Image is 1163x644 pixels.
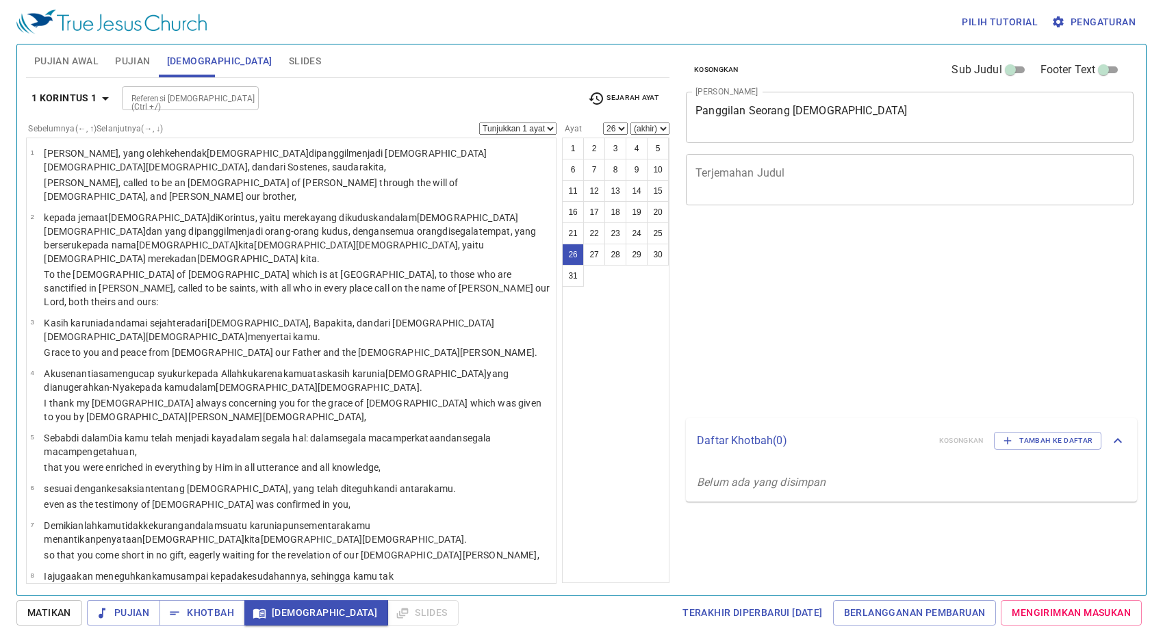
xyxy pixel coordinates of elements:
[44,240,484,264] wg2962: kita
[647,201,669,223] button: 20
[248,331,320,342] wg5547: menyertai kamu.
[1012,604,1131,621] span: Mengirimkan Masukan
[44,226,536,264] wg40: , dengan
[389,483,456,494] wg950: di antara
[269,162,387,172] wg2532: dari Sostenes
[44,162,386,172] wg652: [DEMOGRAPHIC_DATA]
[44,571,446,595] wg5209: sampai kepada
[30,213,34,220] span: 2
[44,461,552,474] p: that you were enriched in everything by Him in all utterance and all knowledge,
[44,318,494,342] wg1515: dari
[255,604,377,621] span: [DEMOGRAPHIC_DATA]
[44,318,494,342] wg2532: damai sejahtera
[562,201,584,223] button: 16
[1040,62,1096,78] span: Footer Text
[44,268,552,309] p: To the [DEMOGRAPHIC_DATA] of [DEMOGRAPHIC_DATA] which is at [GEOGRAPHIC_DATA], to those who are s...
[580,88,667,109] button: Sejarah Ayat
[994,432,1101,450] button: Tambah ke Daftar
[604,222,626,244] button: 23
[44,226,536,264] wg2822: menjadi orang-orang kudus
[261,534,468,545] wg2257: [DEMOGRAPHIC_DATA]
[44,368,509,393] wg3842: mengucap syukur
[44,226,536,264] wg3956: di
[289,53,321,70] span: Slides
[130,382,422,393] wg1325: kepada kamu
[429,483,456,494] wg1722: kamu
[44,519,552,546] p: Demikianlah
[951,62,1001,78] span: Sub Judul
[189,382,422,393] wg5213: dalam
[962,14,1038,31] span: Pilih tutorial
[647,138,669,159] button: 5
[626,180,648,202] button: 14
[1001,600,1142,626] a: Mengirimkan Masukan
[44,226,536,264] wg2424: dan yang dipanggil
[44,318,494,342] wg5485: dan
[604,138,626,159] button: 3
[30,318,34,326] span: 3
[626,159,648,181] button: 9
[16,10,207,34] img: True Jesus Church
[26,86,119,111] button: 1 Korintus 1
[289,483,457,494] wg5547: , yang telah diteguhkan
[96,534,467,545] wg553: penyataan
[44,571,446,595] wg2193: kesudahannya
[126,90,232,106] input: Type Bible Reference
[583,180,605,202] button: 12
[244,534,467,545] wg2962: kita
[44,240,484,264] wg3686: [DEMOGRAPHIC_DATA]
[697,433,928,449] p: Daftar Khotbah ( 0 )
[562,125,582,133] label: Ayat
[44,367,552,394] p: Aku
[34,53,99,70] span: Pujian Awal
[562,180,584,202] button: 11
[44,240,484,264] wg1941: kepada nama
[27,604,71,621] span: Matikan
[216,382,422,393] wg1722: [DEMOGRAPHIC_DATA]
[30,484,34,491] span: 6
[146,331,320,342] wg2424: [DEMOGRAPHIC_DATA]
[604,201,626,223] button: 18
[604,159,626,181] button: 8
[159,600,245,626] button: Khotbah
[44,433,491,457] wg4148: dalam segala hal
[453,483,456,494] wg5213: .
[44,520,467,545] wg5302: dalam
[44,433,491,457] wg3754: di dalam
[44,226,536,264] wg5117: , yang berseru
[562,265,584,287] button: 31
[44,212,536,264] wg2882: , yaitu mereka
[44,176,552,203] p: [PERSON_NAME], called to be an [DEMOGRAPHIC_DATA] of [PERSON_NAME] through the will of [DEMOGRAPH...
[44,148,487,172] wg3972: , yang oleh
[583,159,605,181] button: 7
[583,244,605,266] button: 27
[44,433,491,457] wg1722: Dia kamu telah menjadi kaya
[833,600,997,626] a: Berlangganan Pembaruan
[317,253,320,264] wg2257: .
[562,244,584,266] button: 26
[44,226,536,264] wg1722: segala
[30,571,34,579] span: 8
[44,211,552,266] p: kepada jemaat
[244,600,388,626] button: [DEMOGRAPHIC_DATA]
[44,569,552,597] p: Ia
[44,520,467,545] wg1722: suatu karuniapun
[583,201,605,223] button: 17
[956,10,1043,35] button: Pilih tutorial
[604,180,626,202] button: 13
[583,222,605,244] button: 22
[98,604,149,621] span: Pujian
[697,476,826,489] i: Belum ada yang disimpan
[626,222,648,244] button: 24
[135,446,137,457] wg1108: ,
[686,62,747,78] button: Kosongkan
[562,222,584,244] button: 21
[167,53,272,70] span: [DEMOGRAPHIC_DATA]
[626,244,648,266] button: 29
[695,104,1124,130] textarea: Panggilan Seorang [DEMOGRAPHIC_DATA]
[647,244,669,266] button: 30
[30,149,34,156] span: 1
[680,220,1046,413] iframe: from-child
[30,433,34,441] span: 5
[328,162,387,172] wg4988: , saudara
